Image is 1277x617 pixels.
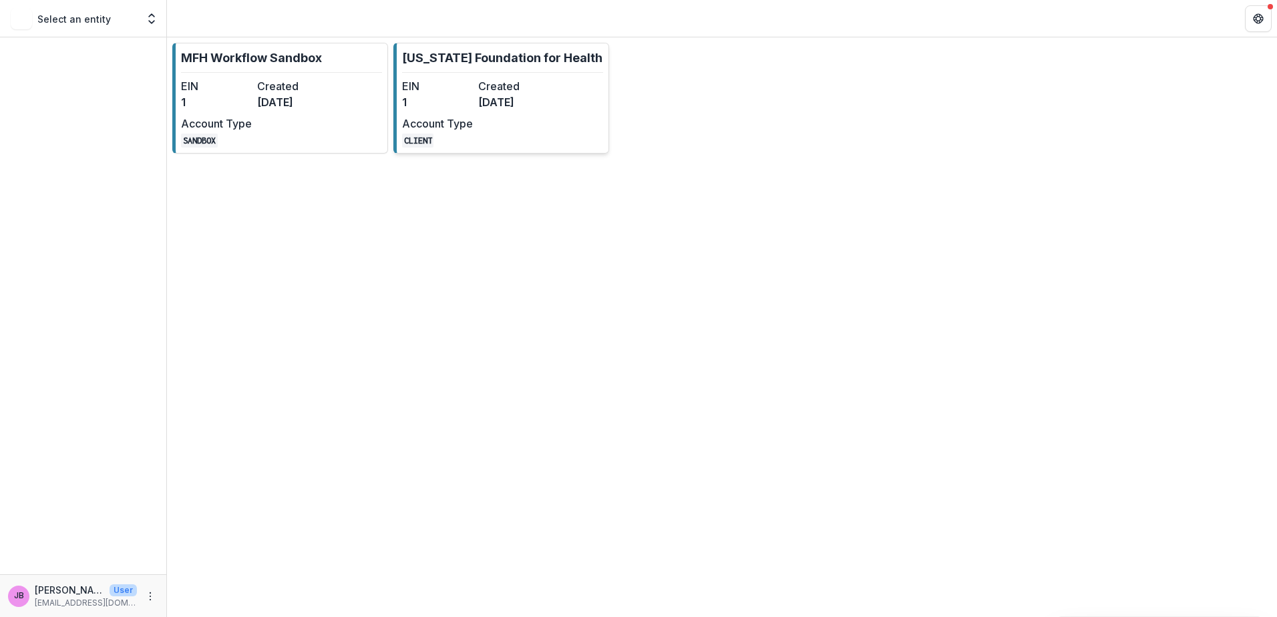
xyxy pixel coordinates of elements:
a: MFH Workflow SandboxEIN1Created[DATE]Account TypeSANDBOX [172,43,388,154]
dt: EIN [402,78,473,94]
code: CLIENT [402,134,434,148]
dt: Account Type [181,116,252,132]
dd: [DATE] [478,94,549,110]
dt: EIN [181,78,252,94]
dt: Created [257,78,328,94]
p: User [110,584,137,596]
a: [US_STATE] Foundation for HealthEIN1Created[DATE]Account TypeCLIENT [393,43,609,154]
button: Get Help [1245,5,1272,32]
dd: 1 [402,94,473,110]
button: Open entity switcher [142,5,161,32]
p: [PERSON_NAME] [35,583,104,597]
code: SANDBOX [181,134,218,148]
div: Jessie Besancenez [14,592,24,600]
p: Select an entity [37,12,111,26]
dd: [DATE] [257,94,328,110]
dt: Created [478,78,549,94]
p: [EMAIL_ADDRESS][DOMAIN_NAME] [35,597,137,609]
dt: Account Type [402,116,473,132]
dd: 1 [181,94,252,110]
p: [US_STATE] Foundation for Health [402,49,602,67]
p: MFH Workflow Sandbox [181,49,322,67]
button: More [142,588,158,604]
img: Select an entity [11,8,32,29]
